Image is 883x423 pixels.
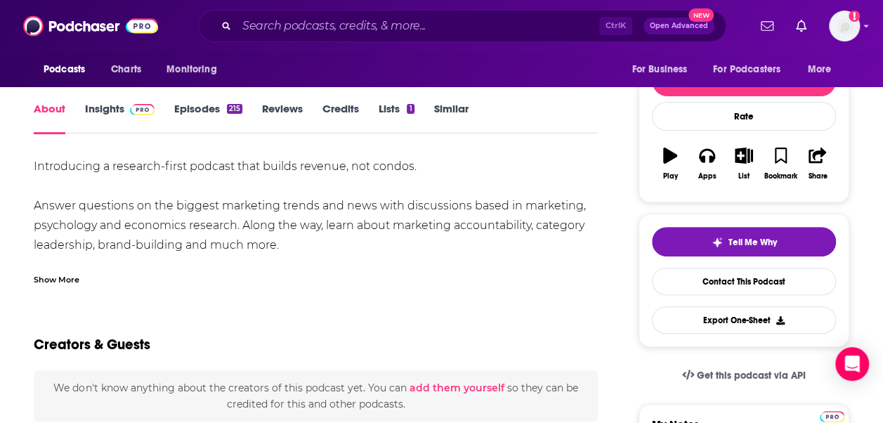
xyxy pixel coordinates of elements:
span: Podcasts [44,60,85,79]
a: InsightsPodchaser Pro [85,102,155,134]
a: Show notifications dropdown [790,14,812,38]
span: Tell Me Why [728,237,777,248]
div: Introducing a research-first podcast that builds revenue, not condos. Answer questions on the big... [34,157,598,314]
button: open menu [704,56,801,83]
div: 1 [407,104,414,114]
input: Search podcasts, credits, & more... [237,15,599,37]
a: About [34,102,65,134]
span: Ctrl K [599,17,632,35]
a: Charts [102,56,150,83]
a: Similar [434,102,469,134]
a: Pro website [820,409,844,422]
span: More [808,60,832,79]
div: Rate [652,102,836,131]
div: Play [663,172,678,181]
button: open menu [157,56,235,83]
span: Get this podcast via API [697,370,806,382]
a: Reviews [262,102,303,134]
button: open menu [622,56,705,83]
svg: Add a profile image [849,11,860,22]
a: Get this podcast via API [671,358,817,393]
div: 215 [227,104,242,114]
button: add them yourself [409,382,504,393]
a: Contact This Podcast [652,268,836,295]
span: Open Advanced [650,22,708,30]
button: Show profile menu [829,11,860,41]
button: open menu [34,56,103,83]
img: Podchaser Pro [130,104,155,115]
span: Monitoring [166,60,216,79]
a: Lists1 [379,102,414,134]
img: Podchaser - Follow, Share and Rate Podcasts [23,13,158,39]
button: tell me why sparkleTell Me Why [652,227,836,256]
div: Search podcasts, credits, & more... [198,10,726,42]
button: Play [652,138,688,189]
div: List [738,172,750,181]
div: Apps [698,172,717,181]
span: Charts [111,60,141,79]
button: Bookmark [762,138,799,189]
a: Show notifications dropdown [755,14,779,38]
div: Bookmark [764,172,797,181]
a: Episodes215 [174,102,242,134]
img: Podchaser Pro [820,411,844,422]
span: For Business [632,60,687,79]
h2: Creators & Guests [34,336,150,353]
span: Logged in as caseya [829,11,860,41]
div: Share [808,172,827,181]
span: New [688,8,714,22]
span: We don't know anything about the creators of this podcast yet . You can so they can be credited f... [53,382,577,410]
div: Open Intercom Messenger [835,347,869,381]
button: Share [799,138,836,189]
img: tell me why sparkle [712,237,723,248]
span: For Podcasters [713,60,780,79]
button: Apps [688,138,725,189]
a: Credits [322,102,359,134]
button: open menu [798,56,849,83]
button: List [726,138,762,189]
button: Export One-Sheet [652,306,836,334]
button: Open AdvancedNew [643,18,714,34]
img: User Profile [829,11,860,41]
